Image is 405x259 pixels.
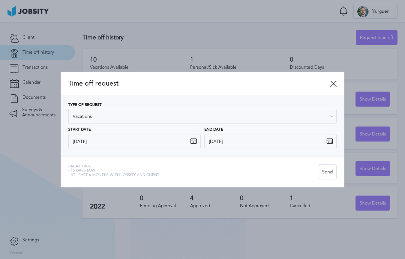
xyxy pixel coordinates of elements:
[68,103,102,107] span: Type of Request
[318,165,336,180] div: Send
[68,164,159,169] span: Vacations:
[68,173,159,178] span: - At least 6 months with jobsity and client
[318,164,337,179] button: Send
[68,128,91,132] span: Start Date
[204,128,223,132] span: End Date
[68,80,330,87] span: Time off request
[68,169,159,173] span: - 15 days max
